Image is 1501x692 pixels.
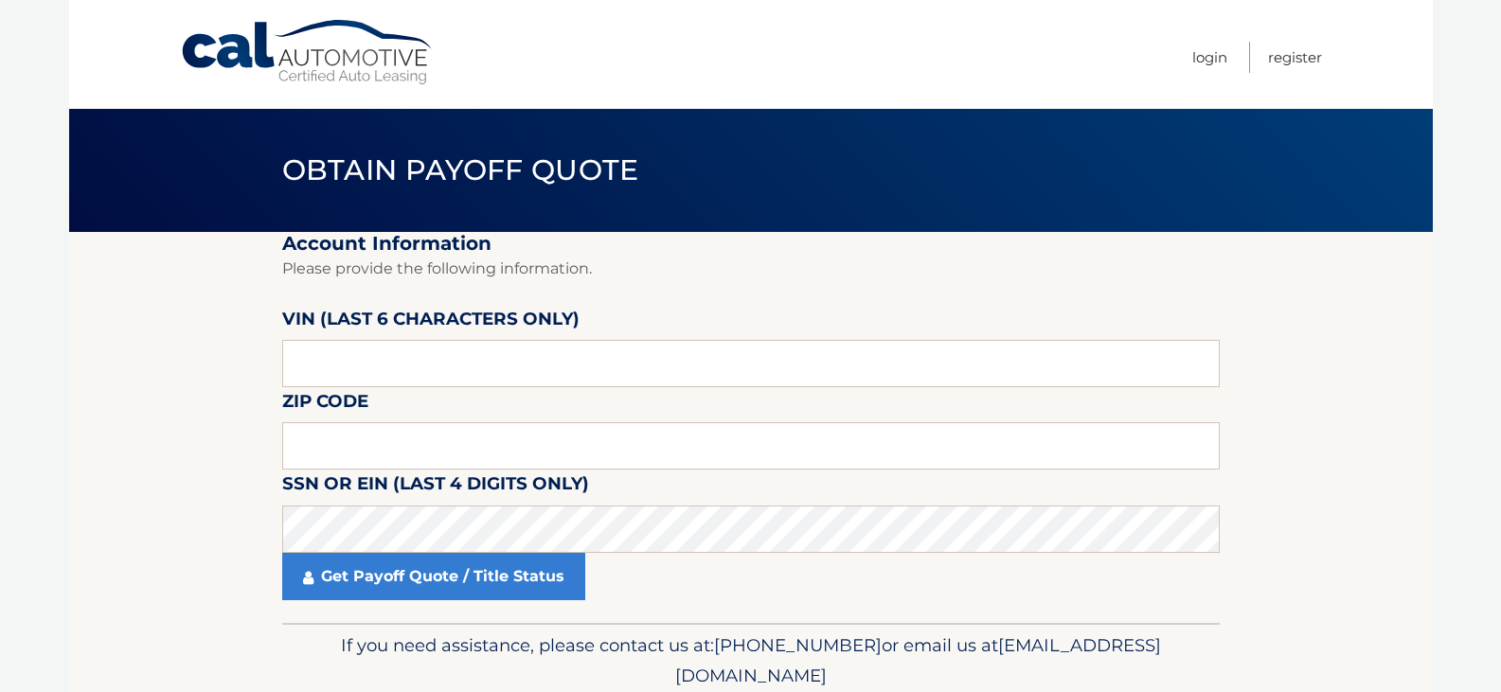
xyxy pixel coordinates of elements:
label: SSN or EIN (last 4 digits only) [282,470,589,505]
span: [PHONE_NUMBER] [714,634,882,656]
label: VIN (last 6 characters only) [282,305,580,340]
a: Get Payoff Quote / Title Status [282,553,585,600]
span: Obtain Payoff Quote [282,152,639,187]
a: Login [1192,42,1227,73]
a: Register [1268,42,1322,73]
a: Cal Automotive [180,19,436,86]
p: If you need assistance, please contact us at: or email us at [295,630,1207,691]
p: Please provide the following information. [282,256,1220,282]
label: Zip Code [282,387,368,422]
h2: Account Information [282,232,1220,256]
